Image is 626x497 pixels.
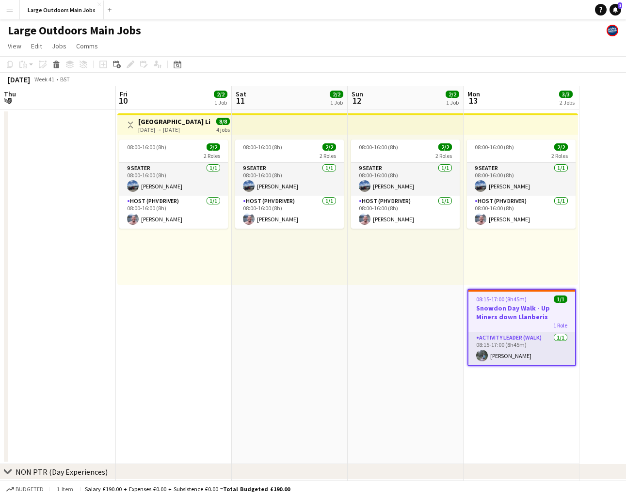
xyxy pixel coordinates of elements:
[138,117,210,126] h3: [GEOGRAPHIC_DATA] Lighthouse Experience
[559,91,573,98] span: 3/3
[16,486,44,493] span: Budgeted
[551,152,568,159] span: 2 Roles
[214,99,227,106] div: 1 Job
[351,163,460,196] app-card-role: 9 Seater1/108:00-16:00 (8h)[PERSON_NAME]
[204,152,220,159] span: 2 Roles
[8,23,141,38] h1: Large Outdoors Main Jobs
[553,322,567,329] span: 1 Role
[138,126,210,133] div: [DATE] → [DATE]
[467,140,576,229] app-job-card: 08:00-16:00 (8h)2/22 Roles9 Seater1/108:00-16:00 (8h)[PERSON_NAME]Host (PHV Driver)1/108:00-16:00...
[4,40,25,52] a: View
[475,143,514,151] span: 08:00-16:00 (8h)
[607,25,618,36] app-user-avatar: Large Outdoors Office
[468,332,575,365] app-card-role: Activity Leader (Walk)1/108:15-17:00 (8h45m)[PERSON_NAME]
[31,42,42,50] span: Edit
[243,143,282,151] span: 08:00-16:00 (8h)
[468,304,575,321] h3: Snowdon Day Walk - Up Miners down Llanberis
[119,163,228,196] app-card-role: 9 Seater1/108:00-16:00 (8h)[PERSON_NAME]
[4,90,16,98] span: Thu
[330,99,343,106] div: 1 Job
[467,196,576,229] app-card-role: Host (PHV Driver)1/108:00-16:00 (8h)[PERSON_NAME]
[127,143,166,151] span: 08:00-16:00 (8h)
[48,40,70,52] a: Jobs
[223,485,290,493] span: Total Budgeted £190.00
[322,143,336,151] span: 2/2
[8,75,30,84] div: [DATE]
[16,467,108,477] div: NON PTR (Day Experiences)
[52,42,66,50] span: Jobs
[446,99,459,106] div: 1 Job
[351,140,460,229] app-job-card: 08:00-16:00 (8h)2/22 Roles9 Seater1/108:00-16:00 (8h)[PERSON_NAME]Host (PHV Driver)1/108:00-16:00...
[76,42,98,50] span: Comms
[554,143,568,151] span: 2/2
[467,289,576,366] app-job-card: 08:15-17:00 (8h45m)1/1Snowdon Day Walk - Up Miners down Llanberis1 RoleActivity Leader (Walk)1/10...
[118,95,128,106] span: 10
[119,196,228,229] app-card-role: Host (PHV Driver)1/108:00-16:00 (8h)[PERSON_NAME]
[610,4,621,16] a: 1
[618,2,622,9] span: 1
[8,42,21,50] span: View
[560,99,575,106] div: 2 Jobs
[446,91,459,98] span: 2/2
[359,143,398,151] span: 08:00-16:00 (8h)
[235,196,344,229] app-card-role: Host (PHV Driver)1/108:00-16:00 (8h)[PERSON_NAME]
[467,163,576,196] app-card-role: 9 Seater1/108:00-16:00 (8h)[PERSON_NAME]
[236,90,246,98] span: Sat
[234,95,246,106] span: 11
[330,91,343,98] span: 2/2
[467,90,480,98] span: Mon
[20,0,104,19] button: Large Outdoors Main Jobs
[466,95,480,106] span: 13
[32,76,56,83] span: Week 41
[27,40,46,52] a: Edit
[207,143,220,151] span: 2/2
[60,76,70,83] div: BST
[476,295,527,303] span: 08:15-17:00 (8h45m)
[320,152,336,159] span: 2 Roles
[72,40,102,52] a: Comms
[554,295,567,303] span: 1/1
[2,95,16,106] span: 9
[351,196,460,229] app-card-role: Host (PHV Driver)1/108:00-16:00 (8h)[PERSON_NAME]
[216,125,230,133] div: 4 jobs
[350,95,363,106] span: 12
[214,91,227,98] span: 2/2
[235,163,344,196] app-card-role: 9 Seater1/108:00-16:00 (8h)[PERSON_NAME]
[235,140,344,229] app-job-card: 08:00-16:00 (8h)2/22 Roles9 Seater1/108:00-16:00 (8h)[PERSON_NAME]Host (PHV Driver)1/108:00-16:00...
[120,90,128,98] span: Fri
[53,485,77,493] span: 1 item
[5,484,45,495] button: Budgeted
[85,485,290,493] div: Salary £190.00 + Expenses £0.00 + Subsistence £0.00 =
[119,140,228,229] app-job-card: 08:00-16:00 (8h)2/22 Roles9 Seater1/108:00-16:00 (8h)[PERSON_NAME]Host (PHV Driver)1/108:00-16:00...
[216,118,230,125] span: 8/8
[438,143,452,151] span: 2/2
[352,90,363,98] span: Sun
[435,152,452,159] span: 2 Roles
